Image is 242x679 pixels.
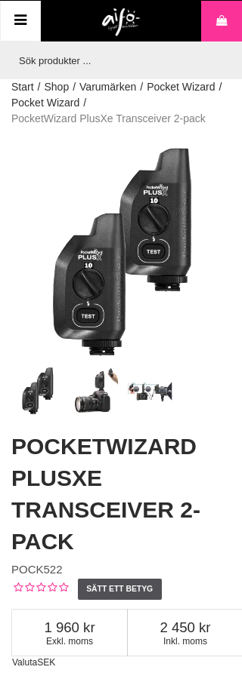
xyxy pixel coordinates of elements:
[12,636,127,647] span: Exkl. moms
[11,111,206,127] span: PocketWizard PlusXe Transceiver 2-pack
[83,95,86,111] span: /
[219,79,222,95] span: /
[73,79,76,95] span: /
[11,41,223,79] input: Sök produkter ...
[38,79,41,95] span: /
[140,79,143,95] span: /
[147,79,215,95] a: Pocket Wizard
[12,657,37,668] span: Valuta
[12,619,127,636] span: 1 960
[125,367,175,416] img: Auto-relay funktion, fjärrutlös kamera och blixt
[37,657,55,668] span: SEK
[11,581,68,597] div: Kundbetyg: 0
[69,367,119,416] img: Fjärrutlös kamera
[11,79,34,95] a: Start
[78,579,162,600] a: Sätt ett betyg
[11,563,63,576] span: POCK522
[44,79,69,95] a: Shop
[102,8,141,37] img: logo.png
[13,367,63,416] img: PocketWizard PlusXe Transceiver 2-pack
[79,79,136,95] a: Varumärken
[11,95,79,111] a: Pocket Wizard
